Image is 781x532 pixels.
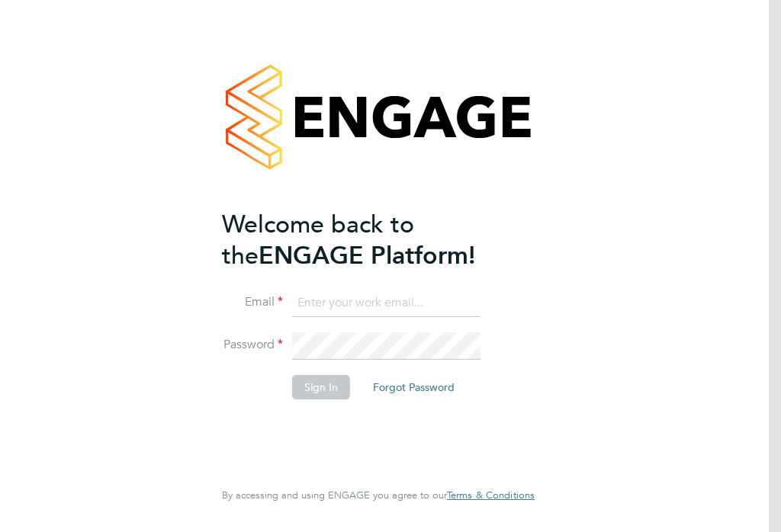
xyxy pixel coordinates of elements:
[222,209,519,271] h2: ENGAGE Platform!
[222,210,414,271] span: Welcome back to the
[222,489,535,502] span: By accessing and using ENGAGE you agree to our
[361,375,467,399] button: Forgot Password
[292,290,480,317] input: Enter your work email...
[222,337,283,353] label: Password
[222,294,283,310] label: Email
[292,375,350,399] button: Sign In
[447,489,535,502] a: Terms & Conditions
